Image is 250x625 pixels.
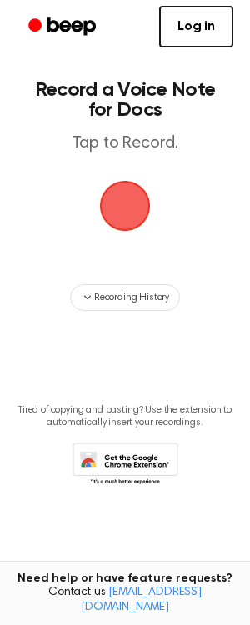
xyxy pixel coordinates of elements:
a: Log in [159,6,233,47]
span: Contact us [10,586,240,615]
img: Beep Logo [100,181,150,231]
span: Recording History [94,290,169,305]
p: Tired of copying and pasting? Use the extension to automatically insert your recordings. [13,404,237,429]
a: Beep [17,11,111,43]
p: Tap to Record. [30,133,220,154]
a: [EMAIL_ADDRESS][DOMAIN_NAME] [81,587,202,613]
button: Recording History [70,284,180,311]
h1: Record a Voice Note for Docs [30,80,220,120]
